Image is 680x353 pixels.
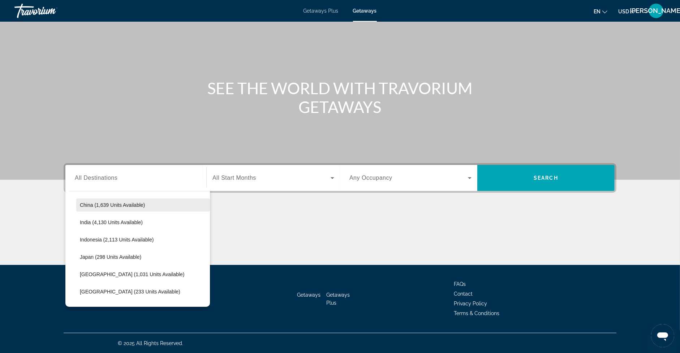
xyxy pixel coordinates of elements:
[118,340,183,346] span: © 2025 All Rights Reserved.
[76,250,210,263] button: Select destination: Japan (298 units available)
[80,289,180,295] span: [GEOGRAPHIC_DATA] (233 units available)
[618,6,636,17] button: Change currency
[75,175,117,181] span: All Destinations
[14,1,87,20] a: Travorium
[76,268,210,281] button: Select destination: Malaysia (1,031 units available)
[212,175,256,181] span: All Start Months
[477,165,615,191] button: Search
[80,202,145,208] span: China (1,639 units available)
[534,175,558,181] span: Search
[304,8,339,14] a: Getaways Plus
[594,9,601,14] span: en
[76,181,210,194] button: Select destination: Cambodia (332 units available)
[76,285,210,298] button: Select destination: Maldives (233 units available)
[349,175,392,181] span: Any Occupancy
[454,301,487,306] a: Privacy Policy
[454,281,466,287] a: FAQs
[327,292,350,306] a: Getaways Plus
[618,9,629,14] span: USD
[80,237,154,243] span: Indonesia (2,113 units available)
[454,291,473,297] a: Contact
[76,216,210,229] button: Select destination: India (4,130 units available)
[76,199,210,212] button: Select destination: China (1,639 units available)
[80,219,143,225] span: India (4,130 units available)
[65,187,210,307] div: Destination options
[75,174,197,183] input: Select destination
[205,79,475,116] h1: SEE THE WORLD WITH TRAVORIUM GETAWAYS
[80,254,141,260] span: Japan (298 units available)
[353,8,377,14] a: Getaways
[647,3,666,18] button: User Menu
[76,233,210,246] button: Select destination: Indonesia (2,113 units available)
[651,324,674,347] iframe: Button to launch messaging window
[80,271,184,277] span: [GEOGRAPHIC_DATA] (1,031 units available)
[454,310,499,316] a: Terms & Conditions
[65,165,615,191] div: Search widget
[76,302,210,315] button: Select destination: Philippines (1,103 units available)
[297,292,321,298] a: Getaways
[594,6,607,17] button: Change language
